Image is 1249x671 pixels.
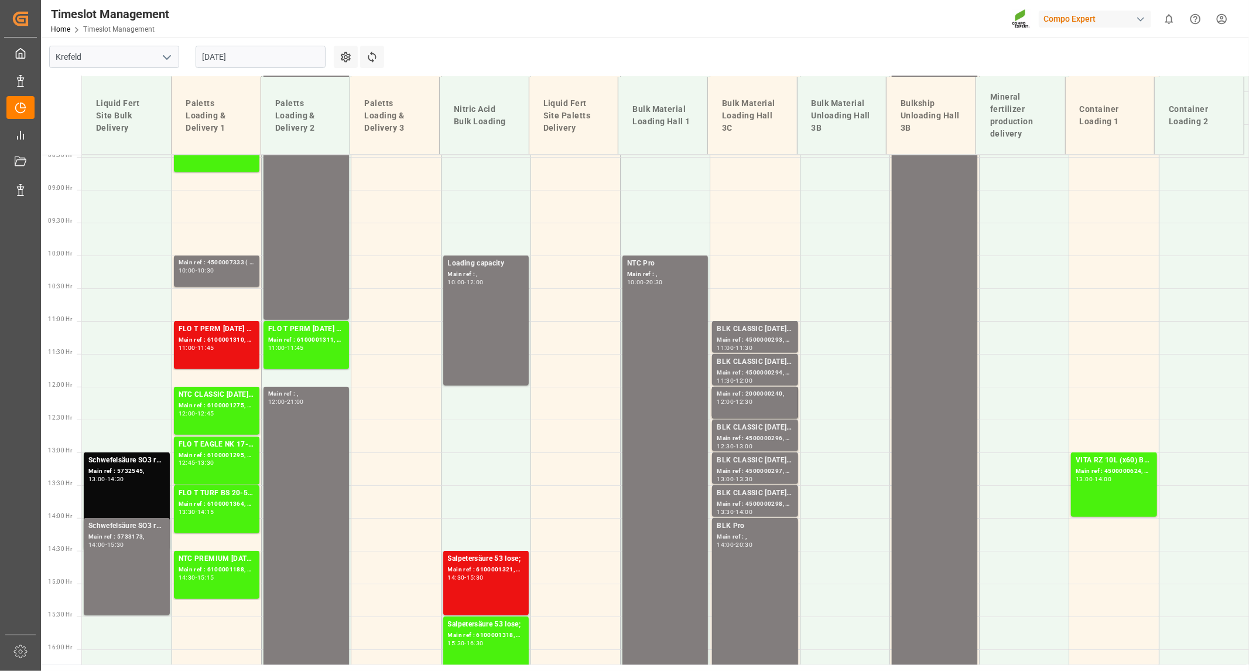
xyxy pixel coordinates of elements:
[717,444,734,449] div: 12:30
[627,270,703,280] div: Main ref : ,
[197,268,214,273] div: 10:30
[627,280,644,285] div: 10:00
[287,399,304,404] div: 21:00
[49,46,179,68] input: Type to search/select
[196,575,197,580] div: -
[196,509,197,515] div: -
[197,411,214,416] div: 12:45
[48,611,72,618] span: 15:30 Hr
[88,520,165,532] div: Schwefelsäure SO3 rein ([PERSON_NAME]);
[48,185,72,191] span: 09:00 Hr
[1076,466,1152,476] div: Main ref : 4500000624, 2000000399;
[1182,6,1209,32] button: Help Center
[179,565,255,575] div: Main ref : 6100001188, 2000001031;
[179,553,255,565] div: NTC PREMIUM [DATE] 25kg (x40) D,EN,PL;NTC PREMIUM [DATE]+3+TE 600kg BB;
[179,499,255,509] div: Main ref : 6100001364, 2000000611;
[268,323,344,335] div: FLO T PERM [DATE] 25kg (x40) INT;
[627,258,703,270] div: NTC Pro
[734,345,735,350] div: -
[179,575,196,580] div: 14:30
[48,349,72,355] span: 11:30 Hr
[644,280,646,285] div: -
[179,411,196,416] div: 12:00
[105,476,107,482] div: -
[628,98,698,132] div: Bulk Material Loading Hall 1
[285,399,287,404] div: -
[448,641,465,646] div: 15:30
[717,520,793,532] div: BLK Pro
[448,619,524,631] div: Salpetersäure 53 lose;
[717,378,734,383] div: 11:30
[196,268,197,273] div: -
[88,542,105,547] div: 14:00
[107,542,124,547] div: 15:30
[464,641,466,646] div: -
[717,345,734,350] div: 11:00
[179,389,255,401] div: NTC CLASSIC [DATE]+3+TE 600kg BB;
[1093,476,1094,482] div: -
[88,532,165,542] div: Main ref : 5733173,
[179,345,196,350] div: 11:00
[197,575,214,580] div: 15:15
[1012,9,1031,29] img: Screenshot%202023-09-29%20at%2010.02.21.png_1712312052.png
[734,476,735,482] div: -
[717,455,793,466] div: BLK CLASSIC [DATE]+3+TE BULK;
[179,488,255,499] div: FLO T TURF BS 20-5-8 25kg (x42) INT;FLO T EAGLE K 12-0-24 25kg (x40) INT;
[48,382,72,388] span: 12:00 Hr
[268,335,344,345] div: Main ref : 6100001311, 2000000754;
[48,217,72,224] span: 09:30 Hr
[48,250,72,257] span: 10:00 Hr
[48,578,72,585] span: 15:00 Hr
[196,345,197,350] div: -
[1076,476,1093,482] div: 13:00
[717,509,734,515] div: 13:30
[179,439,255,451] div: FLO T EAGLE NK 17-0-16 25kg (x40) INT;FTL S NK 8-0-24 25kg (x40) INT;FLO T EAGLE K 12-0-24 25kg (...
[448,280,465,285] div: 10:00
[734,378,735,383] div: -
[179,335,255,345] div: Main ref : 6100001310, 2000000780;
[717,323,793,335] div: BLK CLASSIC [DATE]+3+TE BULK;
[360,93,430,139] div: Paletts Loading & Delivery 3
[268,399,285,404] div: 12:00
[197,509,214,515] div: 14:15
[179,460,196,465] div: 12:45
[1076,455,1152,466] div: VITA RZ 10L (x60) BR MTO;
[48,480,72,486] span: 13:30 Hr
[448,565,524,575] div: Main ref : 6100001321, 2000001143;
[179,268,196,273] div: 10:00
[1156,6,1182,32] button: show 0 new notifications
[448,258,524,270] div: Loading capacity
[48,513,72,519] span: 14:00 Hr
[181,93,251,139] div: Paletts Loading & Delivery 1
[735,399,752,404] div: 12:30
[735,542,752,547] div: 20:30
[646,280,663,285] div: 20:30
[51,25,70,33] a: Home
[717,389,793,399] div: Main ref : 2000000240,
[197,345,214,350] div: 11:45
[179,509,196,515] div: 13:30
[717,399,734,404] div: 12:00
[1164,98,1234,132] div: Container Loading 2
[1095,476,1112,482] div: 14:00
[734,444,735,449] div: -
[196,460,197,465] div: -
[734,399,735,404] div: -
[48,283,72,289] span: 10:30 Hr
[107,476,124,482] div: 14:30
[735,476,752,482] div: 13:30
[179,323,255,335] div: FLO T PERM [DATE] 25kg (x40) INT;
[158,48,175,66] button: open menu
[467,641,484,646] div: 16:30
[285,345,287,350] div: -
[717,488,793,499] div: BLK CLASSIC [DATE]+3+TE BULK;
[287,345,304,350] div: 11:45
[717,466,793,476] div: Main ref : 4500000297, 2000000240;
[735,345,752,350] div: 11:30
[179,401,255,411] div: Main ref : 6100001275, 2000000929;
[735,378,752,383] div: 12:00
[467,575,484,580] div: 15:30
[91,93,162,139] div: Liquid Fert Site Bulk Delivery
[196,46,326,68] input: DD.MM.YYYY
[51,5,169,23] div: Timeslot Management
